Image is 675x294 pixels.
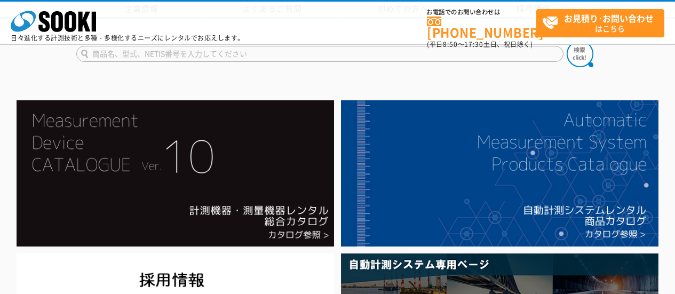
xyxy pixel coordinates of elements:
[542,10,664,36] span: はこちら
[564,12,654,25] strong: お見積り･お問い合わせ
[464,39,483,49] span: 17:30
[567,41,593,67] img: btn_search.png
[427,17,536,38] a: [PHONE_NUMBER]
[427,9,536,15] span: お電話でのお問い合わせは
[443,39,458,49] span: 8:50
[341,100,658,247] img: 自動計測システムカタログ
[17,100,334,247] img: Catalog Ver10
[76,46,563,62] input: 商品名、型式、NETIS番号を入力してください
[11,35,244,41] p: 日々進化する計測技術と多種・多様化するニーズにレンタルでお応えします。
[536,9,664,37] a: お見積り･お問い合わせはこちら
[427,39,533,49] span: (平日 ～ 土日、祝日除く)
